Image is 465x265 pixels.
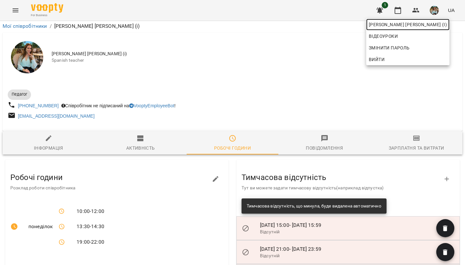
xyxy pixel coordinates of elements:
[369,21,447,28] span: [PERSON_NAME] [PERSON_NAME] (і)
[369,32,398,40] span: Відеоуроки
[366,19,449,30] a: [PERSON_NAME] [PERSON_NAME] (і)
[369,44,447,52] span: Змінити пароль
[366,42,449,54] a: Змінити пароль
[366,30,400,42] a: Відеоуроки
[369,56,385,63] span: Вийти
[366,54,449,65] button: Вийти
